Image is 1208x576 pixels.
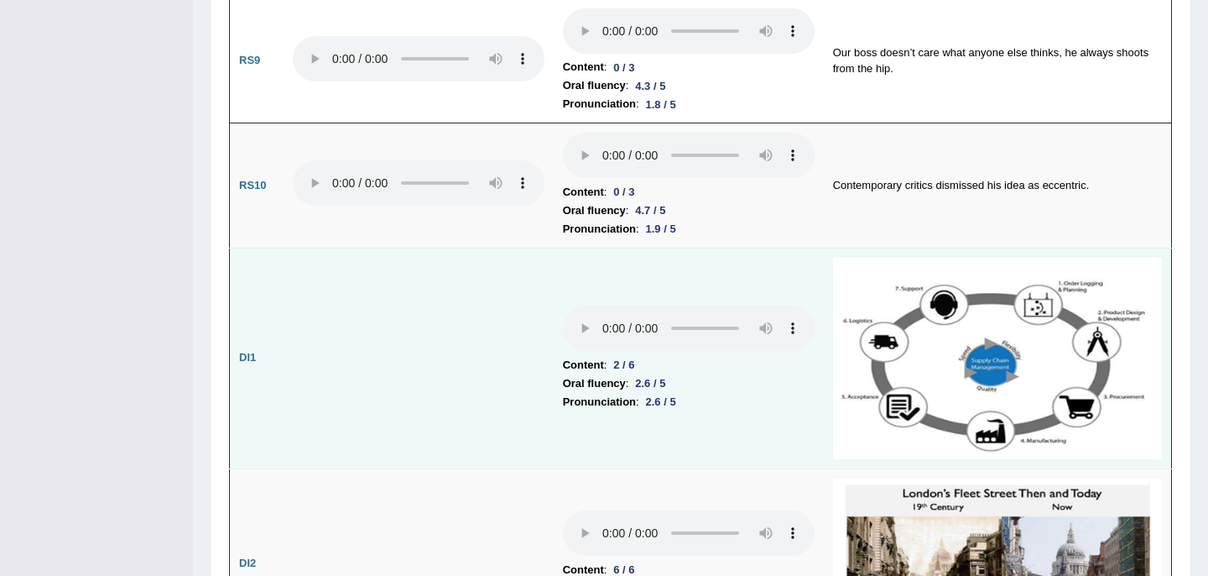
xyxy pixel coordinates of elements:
[239,557,256,569] b: DI2
[563,374,626,393] b: Oral fluency
[639,393,683,411] div: 2.6 / 5
[563,95,815,113] li: :
[607,59,641,76] div: 0 / 3
[563,393,815,411] li: :
[563,374,815,393] li: :
[639,220,683,238] div: 1.9 / 5
[563,393,636,411] b: Pronunciation
[628,202,672,219] div: 4.7 / 5
[563,183,815,202] li: :
[563,95,636,113] b: Pronunciation
[563,76,626,95] b: Oral fluency
[824,123,1172,249] td: Contemporary critics dismissed his idea as eccentric.
[563,356,604,374] b: Content
[563,220,636,238] b: Pronunciation
[239,351,256,364] b: DI1
[563,202,815,220] li: :
[563,183,604,202] b: Content
[239,179,267,191] b: RS10
[239,54,260,66] b: RS9
[628,374,672,392] div: 2.6 / 5
[563,76,815,95] li: :
[607,356,641,374] div: 2 / 6
[563,58,815,76] li: :
[639,96,683,113] div: 1.8 / 5
[563,202,626,220] b: Oral fluency
[563,220,815,238] li: :
[607,183,641,201] div: 0 / 3
[563,58,604,76] b: Content
[563,356,815,374] li: :
[628,77,672,95] div: 4.3 / 5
